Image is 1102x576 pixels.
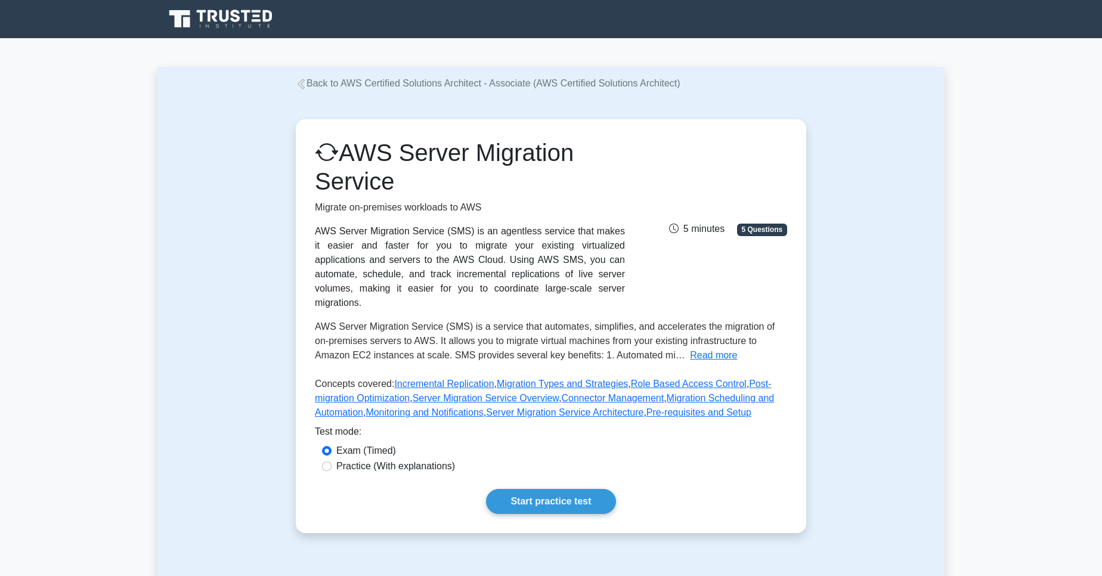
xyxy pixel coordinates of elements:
a: Start practice test [486,489,615,514]
a: Connector Management [562,393,664,403]
label: Practice (With explanations) [336,459,455,473]
a: Monitoring and Notifications [366,407,483,417]
h1: AWS Server Migration Service [315,138,625,196]
p: Concepts covered: , , , , , , , , , [315,377,787,425]
a: Pre-requisites and Setup [646,407,751,417]
a: Server Migration Service Architecture [486,407,643,417]
span: 5 minutes [669,224,725,234]
a: Server Migration Service Overview [413,393,559,403]
div: Test mode: [315,425,787,444]
a: Incremental Replication [394,379,494,389]
span: 5 Questions [737,224,787,236]
span: AWS Server Migration Service (SMS) is a service that automates, simplifies, and accelerates the m... [315,321,775,360]
a: Back to AWS Certified Solutions Architect - Associate (AWS Certified Solutions Architect) [296,78,680,88]
label: Exam (Timed) [336,444,396,458]
a: Migration Types and Strategies [497,379,628,389]
div: AWS Server Migration Service (SMS) is an agentless service that makes it easier and faster for yo... [315,224,625,310]
button: Read more [690,348,737,363]
p: Migrate on-premises workloads to AWS [315,200,625,215]
a: Role Based Access Control [631,379,747,389]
